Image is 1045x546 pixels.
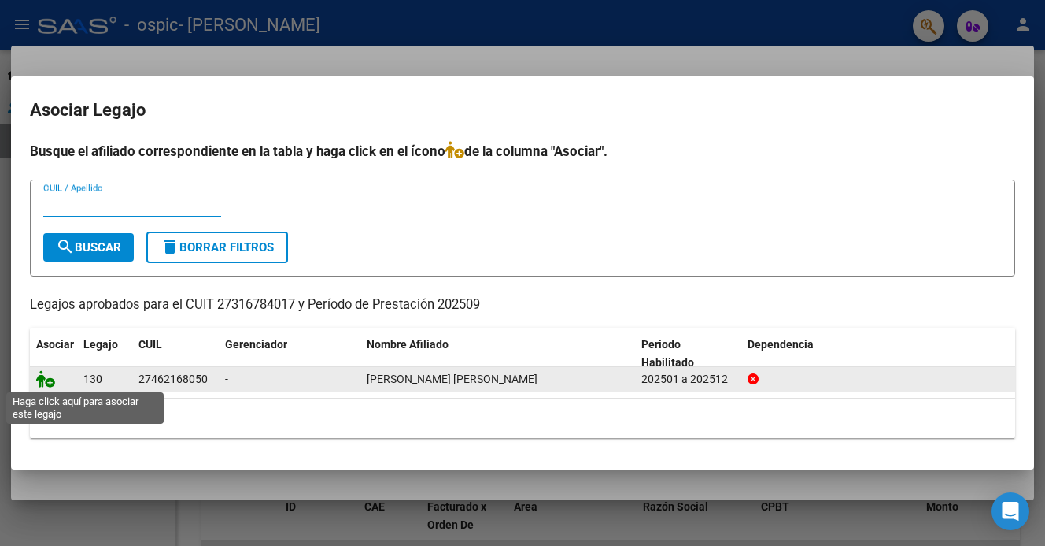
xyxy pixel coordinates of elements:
span: LOPEZ BRISA BELEN [367,373,537,385]
span: Borrar Filtros [161,240,274,254]
div: 27462168050 [138,370,208,388]
datatable-header-cell: Asociar [30,328,77,380]
datatable-header-cell: Nombre Afiliado [360,328,635,380]
span: Asociar [36,338,74,351]
datatable-header-cell: CUIL [132,328,219,380]
datatable-header-cell: Legajo [77,328,132,380]
div: 1 registros [30,399,1015,438]
span: Legajo [83,338,118,351]
datatable-header-cell: Periodo Habilitado [635,328,741,380]
span: - [225,373,228,385]
div: Open Intercom Messenger [991,492,1029,530]
button: Borrar Filtros [146,232,288,263]
h4: Busque el afiliado correspondiente en la tabla y haga click en el ícono de la columna "Asociar". [30,141,1015,162]
datatable-header-cell: Gerenciador [219,328,360,380]
div: 202501 a 202512 [641,370,735,388]
span: Nombre Afiliado [367,338,449,351]
h2: Asociar Legajo [30,95,1015,125]
span: Dependencia [748,338,814,351]
span: CUIL [138,338,162,351]
mat-icon: delete [161,237,179,256]
button: Buscar [43,233,134,262]
datatable-header-cell: Dependencia [741,328,1016,380]
mat-icon: search [56,237,75,256]
span: Gerenciador [225,338,287,351]
span: 130 [83,373,102,385]
p: Legajos aprobados para el CUIT 27316784017 y Período de Prestación 202509 [30,295,1015,315]
span: Buscar [56,240,121,254]
span: Periodo Habilitado [641,338,694,369]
